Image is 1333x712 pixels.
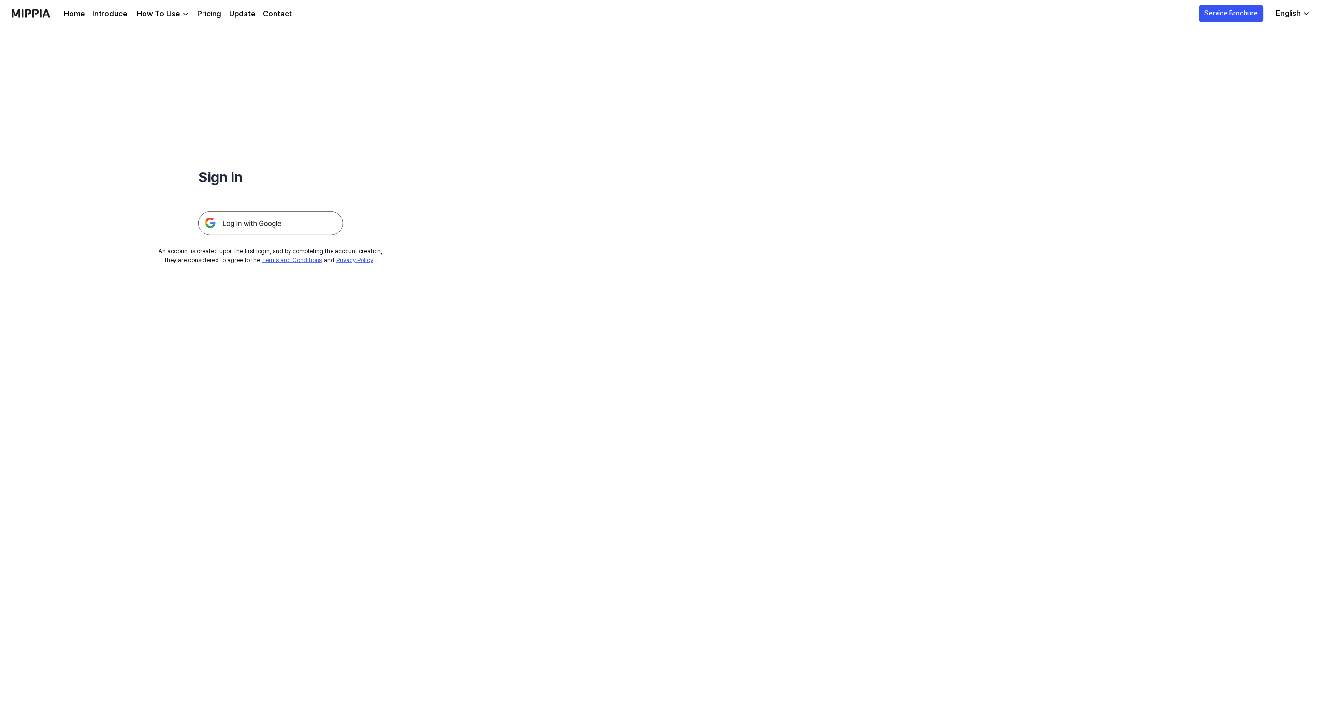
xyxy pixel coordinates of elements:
a: Terms and Conditions [262,257,322,263]
button: How To Use [135,8,189,20]
img: down [182,10,189,18]
button: English [1269,4,1317,23]
img: 구글 로그인 버튼 [198,211,343,235]
a: Home [64,8,85,20]
a: Pricing [197,8,221,20]
div: An account is created upon the first login, and by completing the account creation, they are cons... [159,247,383,264]
a: Contact [263,8,292,20]
div: How To Use [135,8,182,20]
div: English [1275,8,1303,19]
a: Privacy Policy [336,257,373,263]
h1: Sign in [198,166,343,188]
a: Introduce [92,8,127,20]
a: Update [229,8,255,20]
button: Service Brochure [1199,5,1264,22]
